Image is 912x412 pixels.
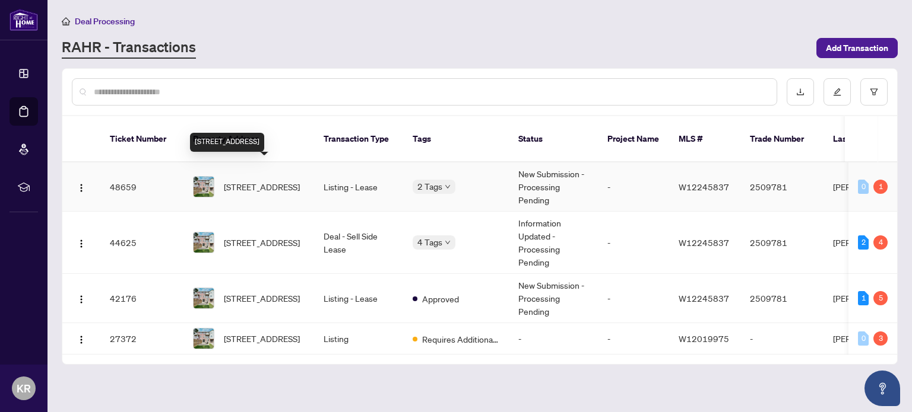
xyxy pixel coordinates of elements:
span: [STREET_ADDRESS] [224,292,300,305]
div: [STREET_ADDRESS] [190,133,264,152]
span: 2 Tags [417,180,442,193]
div: 1 [858,291,869,305]
img: thumbnail-img [194,232,214,253]
button: Logo [72,177,91,196]
img: Logo [77,335,86,344]
th: Trade Number [740,116,824,162]
th: Transaction Type [314,116,403,162]
td: - [598,274,669,323]
div: 3 [873,331,888,346]
td: Listing - Lease [314,274,403,323]
td: - [598,162,669,212]
td: 27372 [100,323,183,354]
span: edit [833,88,841,96]
span: [STREET_ADDRESS] [224,180,300,193]
td: 2509781 [740,274,824,323]
td: New Submission - Processing Pending [509,162,598,212]
span: Add Transaction [826,39,888,58]
div: 2 [858,235,869,250]
span: [STREET_ADDRESS] [224,236,300,249]
button: Open asap [864,371,900,406]
span: W12019975 [679,333,729,344]
td: Information Updated - Processing Pending [509,212,598,274]
button: Logo [72,289,91,308]
span: [STREET_ADDRESS] [224,332,300,345]
div: 0 [858,180,869,194]
span: download [796,88,805,96]
span: home [62,17,70,25]
td: New Submission - Processing Pending [509,274,598,323]
th: Property Address [183,116,314,162]
td: Listing [314,323,403,354]
span: down [445,184,451,190]
img: Logo [77,295,86,304]
img: Logo [77,183,86,193]
button: Logo [72,233,91,252]
div: 1 [873,180,888,194]
span: KR [17,380,31,397]
th: Ticket Number [100,116,183,162]
td: - [740,323,824,354]
button: Add Transaction [816,38,898,58]
td: - [598,323,669,354]
td: 2509781 [740,212,824,274]
span: Requires Additional Docs [422,333,499,346]
th: Status [509,116,598,162]
img: Logo [77,239,86,248]
a: RAHR - Transactions [62,37,196,59]
span: W12245837 [679,293,729,304]
th: MLS # [669,116,740,162]
th: Tags [403,116,509,162]
div: 4 [873,235,888,250]
img: logo [9,9,38,31]
button: download [787,78,814,106]
td: - [598,212,669,274]
span: W12245837 [679,181,729,192]
td: 44625 [100,212,183,274]
img: thumbnail-img [194,177,214,197]
div: 5 [873,291,888,305]
button: filter [860,78,888,106]
td: Deal - Sell Side Lease [314,212,403,274]
img: thumbnail-img [194,288,214,308]
span: W12245837 [679,237,729,248]
span: 4 Tags [417,235,442,249]
th: Project Name [598,116,669,162]
span: filter [870,88,878,96]
td: - [509,323,598,354]
span: Approved [422,292,459,305]
button: Logo [72,329,91,348]
td: 42176 [100,274,183,323]
img: thumbnail-img [194,328,214,349]
td: 48659 [100,162,183,212]
span: down [445,239,451,245]
div: 0 [858,331,869,346]
button: edit [824,78,851,106]
td: Listing - Lease [314,162,403,212]
td: 2509781 [740,162,824,212]
span: Deal Processing [75,16,135,27]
